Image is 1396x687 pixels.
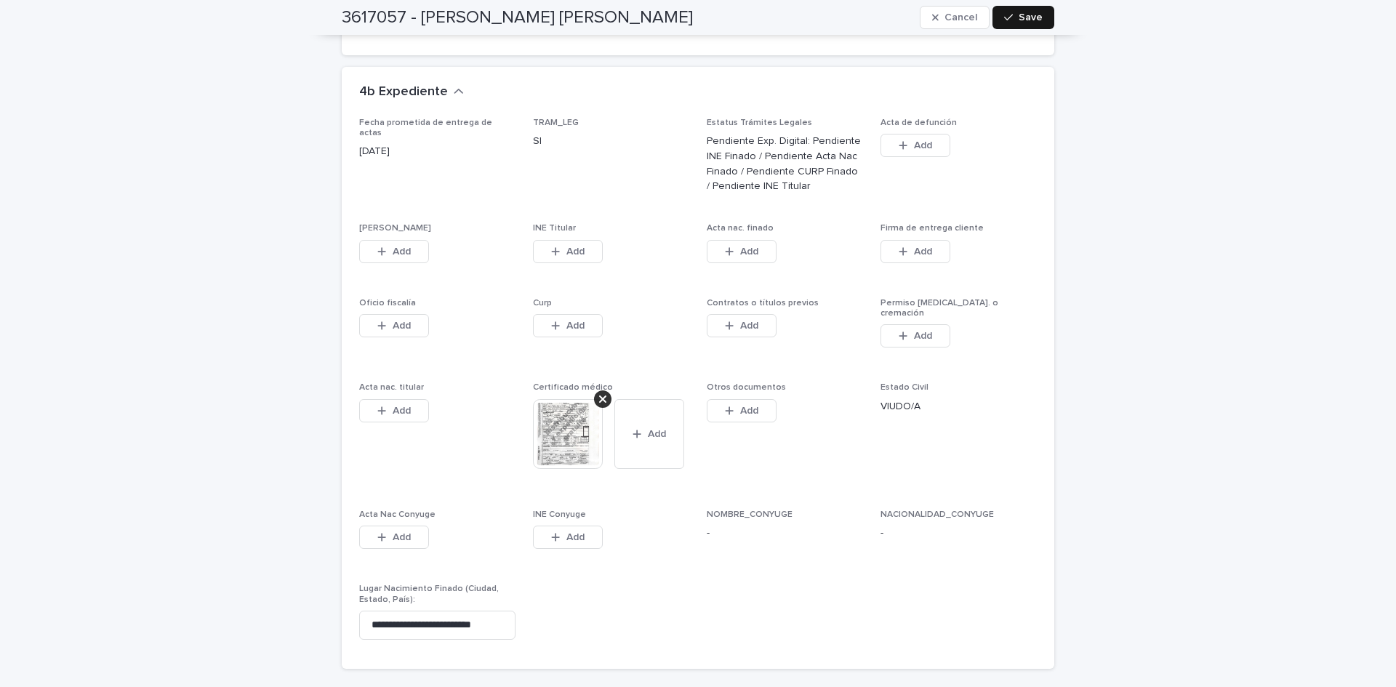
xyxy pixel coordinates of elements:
h2: 3617057 - [PERSON_NAME] [PERSON_NAME] [342,7,693,28]
button: Add [359,399,429,422]
span: Curp [533,299,552,308]
p: - [880,526,1037,541]
button: Add [707,314,777,337]
span: Add [914,331,932,341]
button: Add [533,526,603,549]
span: Permiso [MEDICAL_DATA]. o cremación [880,299,998,318]
span: NACIONALIDAD_CONYUGE [880,510,994,519]
span: Save [1019,12,1043,23]
span: Contratos o títulos previos [707,299,819,308]
span: Add [566,321,585,331]
span: Add [914,140,932,150]
button: Add [359,526,429,549]
button: Add [880,324,950,347]
span: Acta nac. titular [359,383,424,392]
span: Add [566,246,585,257]
span: Add [393,246,411,257]
p: VIUDO/A [880,399,1037,414]
span: Add [393,406,411,416]
button: Add [707,399,777,422]
span: Add [740,246,758,257]
button: Add [707,240,777,263]
span: Acta de defunción [880,118,957,127]
span: Certificado médico [533,383,613,392]
span: Otros documentos [707,383,786,392]
span: Estatus Trámites Legales [707,118,812,127]
span: TRAM_LEG [533,118,579,127]
span: Firma de entrega cliente [880,224,984,233]
button: Cancel [920,6,990,29]
span: Cancel [944,12,977,23]
button: Add [614,399,684,469]
button: Add [533,314,603,337]
span: Acta nac. finado [707,224,774,233]
span: Add [740,321,758,331]
span: Oficio fiscalía [359,299,416,308]
h2: 4b Expediente [359,84,448,100]
span: Fecha prometida de entrega de actas [359,118,492,137]
span: NOMBRE_CONYUGE [707,510,793,519]
button: Add [880,240,950,263]
span: Estado Civil [880,383,928,392]
span: Add [393,532,411,542]
button: Add [359,240,429,263]
button: Save [992,6,1054,29]
p: Pendiente Exp. Digital: Pendiente INE Finado / Pendiente Acta Nac Finado / Pendiente CURP Finado ... [707,134,863,194]
span: Add [914,246,932,257]
span: Acta Nac Conyuge [359,510,436,519]
span: Add [393,321,411,331]
span: Lugar Nacimiento Finado (Ciudad, Estado, País): [359,584,499,603]
span: Add [740,406,758,416]
button: 4b Expediente [359,84,464,100]
button: Add [359,314,429,337]
span: Add [566,532,585,542]
button: Add [533,240,603,263]
button: Add [880,134,950,157]
span: INE Conyuge [533,510,586,519]
p: [DATE] [359,144,516,159]
span: Add [648,429,666,439]
span: INE Titular [533,224,576,233]
p: - [707,526,863,541]
span: [PERSON_NAME] [359,224,431,233]
p: SI [533,134,689,149]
